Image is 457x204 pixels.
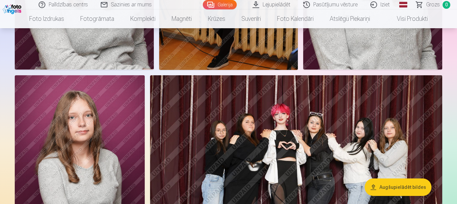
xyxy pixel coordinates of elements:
a: Atslēgu piekariņi [322,9,378,28]
a: Foto izdrukas [21,9,72,28]
a: Visi produkti [378,9,436,28]
button: Augšupielādēt bildes [365,178,431,196]
span: 0 [443,1,450,9]
img: /fa1 [3,3,23,14]
a: Magnēti [164,9,200,28]
a: Komplekti [122,9,164,28]
a: Krūzes [200,9,233,28]
a: Fotogrāmata [72,9,122,28]
a: Suvenīri [233,9,269,28]
span: Grozs [426,1,440,9]
a: Foto kalendāri [269,9,322,28]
